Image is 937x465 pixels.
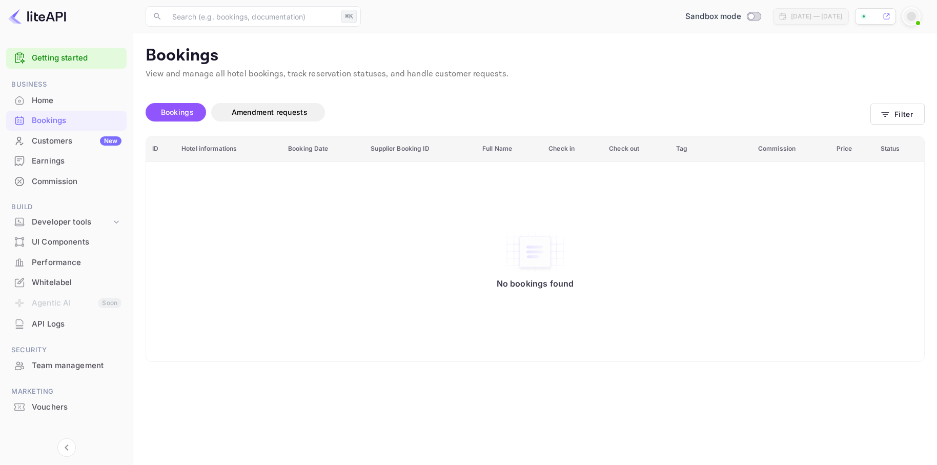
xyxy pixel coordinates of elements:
div: Switch to Production mode [681,11,765,23]
div: Whitelabel [32,277,121,289]
div: Developer tools [6,213,127,231]
a: Bookings [6,111,127,130]
div: API Logs [32,318,121,330]
div: Vouchers [6,397,127,417]
a: Getting started [32,52,121,64]
div: Earnings [32,155,121,167]
span: Sandbox mode [685,11,741,23]
a: Performance [6,253,127,272]
p: Bookings [146,46,925,66]
div: account-settings tabs [146,103,870,122]
div: Getting started [6,48,127,69]
div: Commission [32,176,121,188]
th: Supplier Booking ID [364,136,476,161]
a: Team management [6,356,127,375]
th: Status [874,136,924,161]
div: Performance [32,257,121,269]
div: ⌘K [341,10,357,23]
table: booking table [146,136,924,362]
a: Earnings [6,151,127,170]
th: Commission [752,136,830,161]
img: No bookings found [504,230,566,273]
th: Tag [670,136,752,161]
th: ID [146,136,175,161]
div: Developer tools [32,216,111,228]
span: Build [6,201,127,213]
div: API Logs [6,314,127,334]
button: Collapse navigation [57,438,76,457]
span: Amendment requests [232,108,308,116]
div: Bookings [6,111,127,131]
div: CustomersNew [6,131,127,151]
a: Whitelabel [6,273,127,292]
div: Earnings [6,151,127,171]
a: Vouchers [6,397,127,416]
input: Search (e.g. bookings, documentation) [166,6,337,27]
div: Home [6,91,127,111]
th: Hotel informations [175,136,282,161]
p: No bookings found [497,278,574,289]
div: Team management [6,356,127,376]
div: Performance [6,253,127,273]
a: Commission [6,172,127,191]
span: Bookings [161,108,194,116]
a: Home [6,91,127,110]
div: [DATE] — [DATE] [791,12,842,21]
button: Filter [870,104,925,125]
div: Whitelabel [6,273,127,293]
span: Security [6,345,127,356]
div: Home [32,95,121,107]
a: UI Components [6,232,127,251]
div: Customers [32,135,121,147]
div: Commission [6,172,127,192]
span: Business [6,79,127,90]
th: Check in [542,136,603,161]
th: Check out [603,136,670,161]
th: Booking Date [282,136,364,161]
div: UI Components [6,232,127,252]
div: New [100,136,121,146]
div: Team management [32,360,121,372]
p: View and manage all hotel bookings, track reservation statuses, and handle customer requests. [146,68,925,80]
span: Marketing [6,386,127,397]
a: CustomersNew [6,131,127,150]
div: UI Components [32,236,121,248]
th: Full Name [476,136,542,161]
div: Bookings [32,115,121,127]
img: LiteAPI logo [8,8,66,25]
div: Vouchers [32,401,121,413]
a: API Logs [6,314,127,333]
th: Price [830,136,874,161]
